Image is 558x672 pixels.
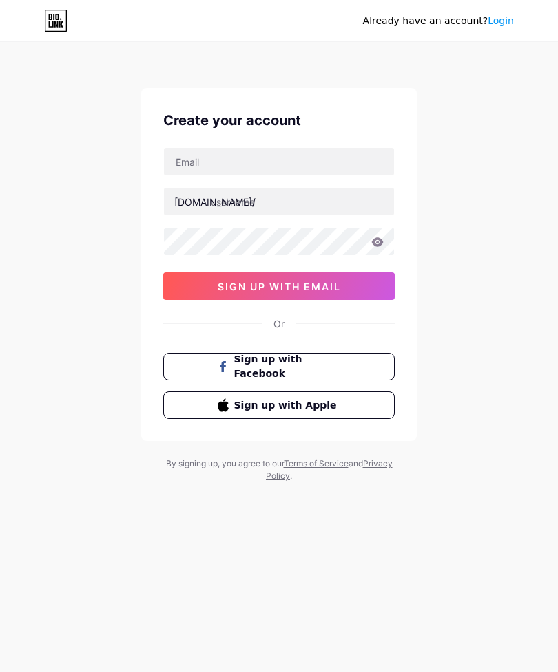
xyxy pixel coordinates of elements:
a: Login [488,15,514,26]
button: sign up with email [163,272,395,300]
div: Or [273,316,285,331]
div: Already have an account? [363,14,514,28]
div: [DOMAIN_NAME]/ [174,195,256,209]
a: Terms of Service [284,458,349,468]
input: Email [164,148,394,175]
button: Sign up with Facebook [163,353,395,380]
span: Sign up with Facebook [234,352,341,381]
input: username [164,188,394,215]
button: Sign up with Apple [163,391,395,419]
div: Create your account [163,110,395,131]
span: sign up with email [218,281,341,292]
span: Sign up with Apple [234,398,341,413]
div: By signing up, you agree to our and . [162,457,396,482]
